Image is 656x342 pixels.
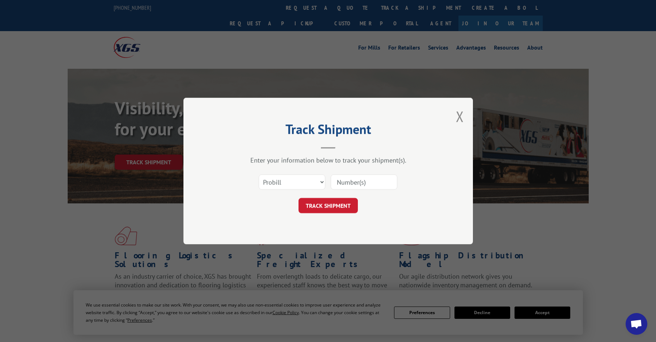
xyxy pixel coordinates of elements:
div: Open chat [626,313,647,335]
button: TRACK SHIPMENT [299,198,358,213]
h2: Track Shipment [220,124,437,138]
div: Enter your information below to track your shipment(s). [220,156,437,164]
input: Number(s) [331,174,397,190]
button: Close modal [456,107,464,126]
